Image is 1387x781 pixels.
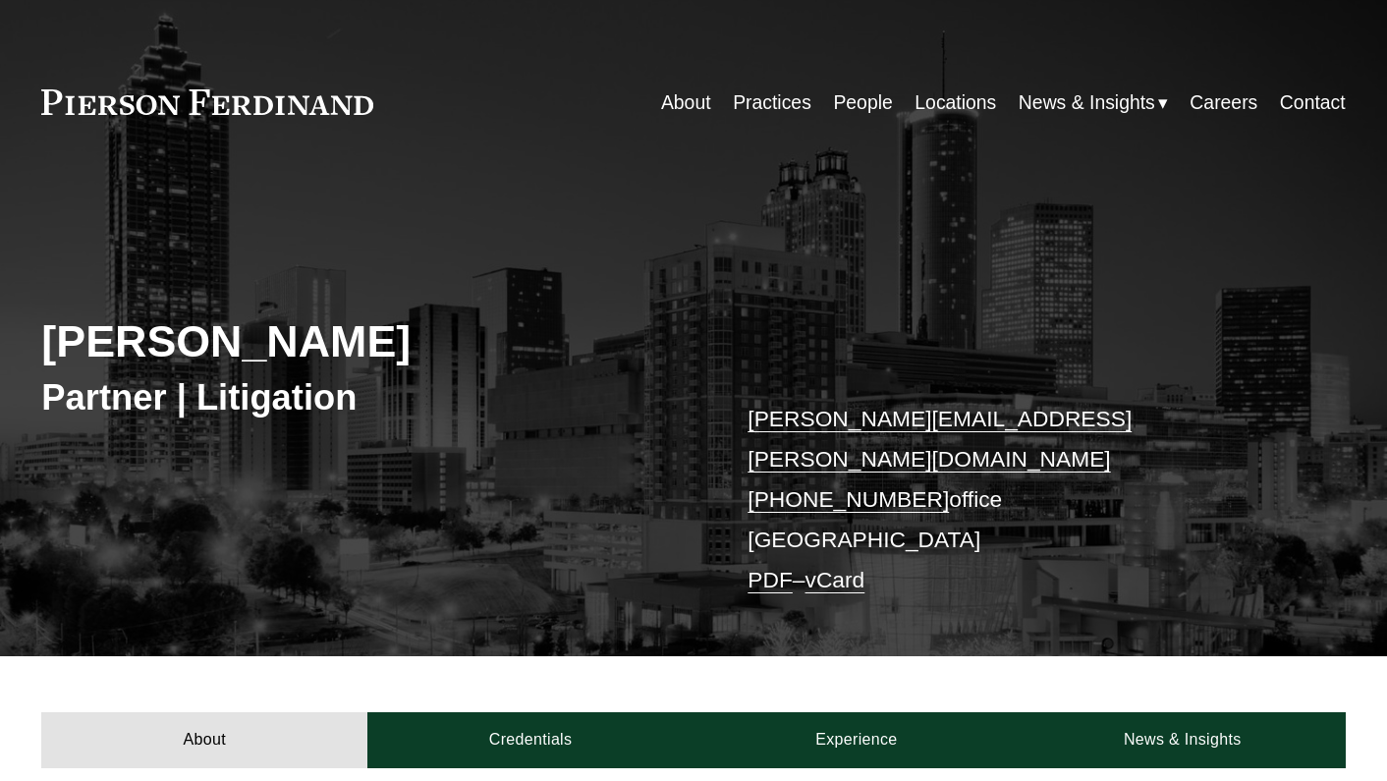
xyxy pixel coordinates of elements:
[805,567,865,592] a: vCard
[1280,84,1346,122] a: Contact
[833,84,892,122] a: People
[733,84,811,122] a: Practices
[693,712,1020,768] a: Experience
[1019,85,1155,120] span: News & Insights
[748,486,949,512] a: [PHONE_NUMBER]
[748,399,1291,600] p: office [GEOGRAPHIC_DATA] –
[41,376,693,420] h3: Partner | Litigation
[1190,84,1257,122] a: Careers
[1019,84,1168,122] a: folder dropdown
[661,84,711,122] a: About
[1020,712,1346,768] a: News & Insights
[748,567,793,592] a: PDF
[748,406,1132,472] a: [PERSON_NAME][EMAIL_ADDRESS][PERSON_NAME][DOMAIN_NAME]
[41,314,693,367] h2: [PERSON_NAME]
[367,712,693,768] a: Credentials
[41,712,367,768] a: About
[915,84,996,122] a: Locations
